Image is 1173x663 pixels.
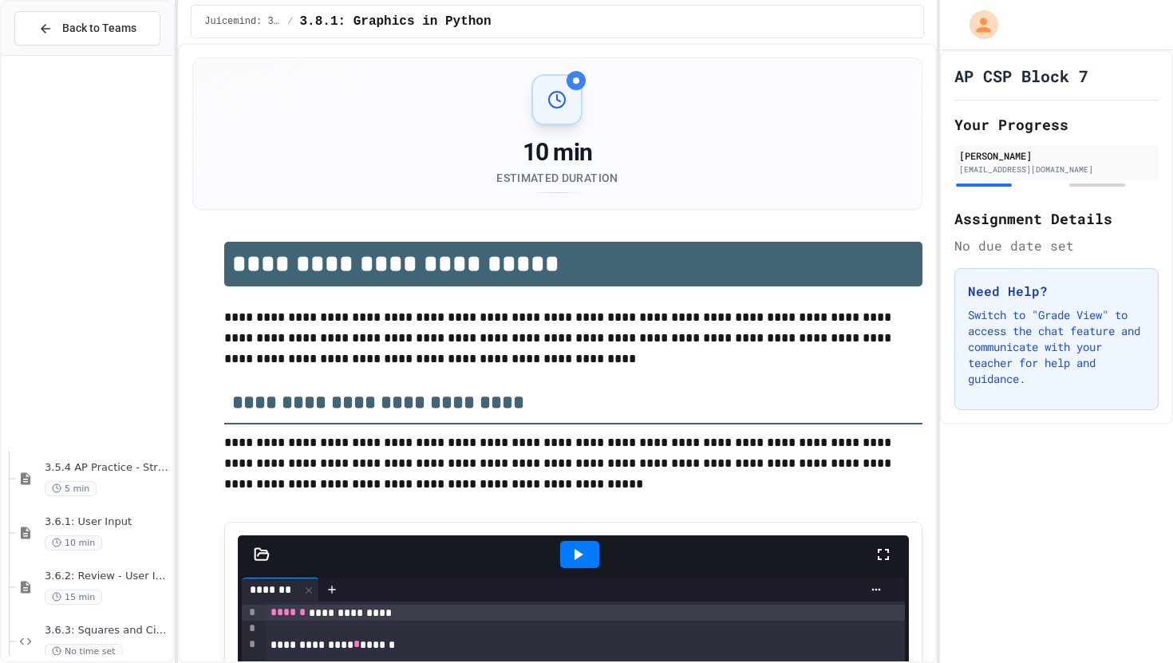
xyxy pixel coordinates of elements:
[968,307,1145,387] p: Switch to "Grade View" to access the chat feature and communicate with your teacher for help and ...
[287,15,293,28] span: /
[959,164,1154,176] div: [EMAIL_ADDRESS][DOMAIN_NAME]
[62,20,136,37] span: Back to Teams
[954,207,1159,230] h2: Assignment Details
[45,570,170,583] span: 3.6.2: Review - User Input
[45,590,102,605] span: 15 min
[954,65,1088,87] h1: AP CSP Block 7
[968,282,1145,301] h3: Need Help?
[204,15,281,28] span: Juicemind: 3.5.1-3.8.4
[45,515,170,529] span: 3.6.1: User Input
[953,6,1002,43] div: My Account
[45,481,97,496] span: 5 min
[45,644,123,659] span: No time set
[496,138,618,167] div: 10 min
[954,236,1159,255] div: No due date set
[300,12,492,31] span: 3.8.1: Graphics in Python
[45,535,102,551] span: 10 min
[45,624,170,637] span: 3.6.3: Squares and Circles
[954,113,1159,136] h2: Your Progress
[45,461,170,475] span: 3.5.4 AP Practice - String Manipulation
[496,170,618,186] div: Estimated Duration
[959,148,1154,163] div: [PERSON_NAME]
[14,11,160,45] button: Back to Teams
